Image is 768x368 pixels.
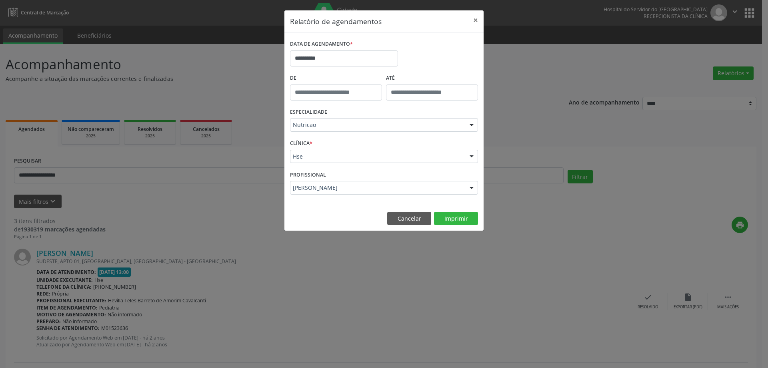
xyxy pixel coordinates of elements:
[387,212,431,225] button: Cancelar
[293,184,462,192] span: [PERSON_NAME]
[290,106,327,119] label: ESPECIALIDADE
[293,121,462,129] span: Nutricao
[290,38,353,50] label: DATA DE AGENDAMENTO
[290,16,382,26] h5: Relatório de agendamentos
[468,10,484,30] button: Close
[434,212,478,225] button: Imprimir
[290,137,312,150] label: CLÍNICA
[386,72,478,84] label: ATÉ
[293,153,462,161] span: Hse
[290,169,326,181] label: PROFISSIONAL
[290,72,382,84] label: De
